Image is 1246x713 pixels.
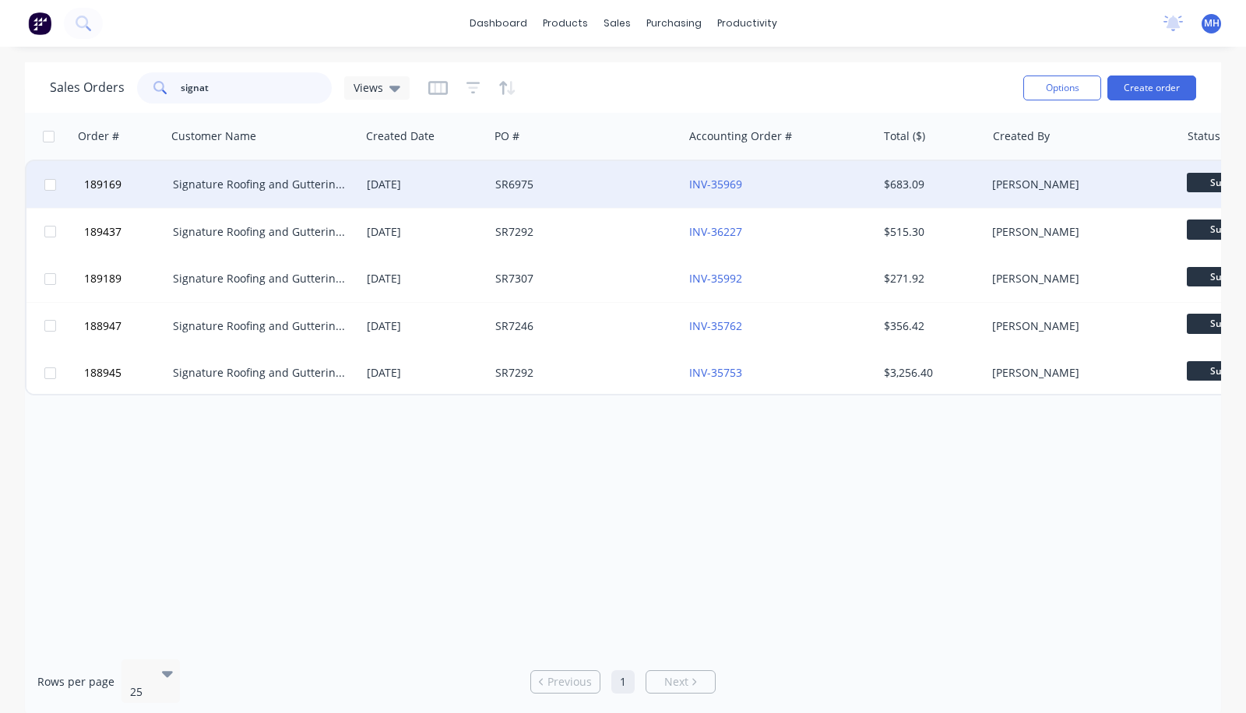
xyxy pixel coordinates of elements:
[173,224,346,240] div: Signature Roofing and Guttering - DJW Constructions Pty Ltd
[547,674,592,690] span: Previous
[1023,76,1101,100] button: Options
[495,365,668,381] div: SR7292
[367,365,483,381] div: [DATE]
[992,177,1165,192] div: [PERSON_NAME]
[84,177,121,192] span: 189169
[79,161,173,208] button: 189169
[173,318,346,334] div: Signature Roofing and Guttering - DJW Constructions Pty Ltd
[84,271,121,286] span: 189189
[173,365,346,381] div: Signature Roofing and Guttering - DJW Constructions Pty Ltd
[992,271,1165,286] div: [PERSON_NAME]
[495,128,519,144] div: PO #
[78,128,119,144] div: Order #
[1204,16,1220,30] span: MH
[354,79,383,96] span: Views
[689,271,742,286] a: INV-35992
[884,128,925,144] div: Total ($)
[79,303,173,349] button: 188947
[366,128,435,144] div: Created Date
[884,365,975,381] div: $3,256.40
[524,670,722,694] ul: Pagination
[992,318,1165,334] div: [PERSON_NAME]
[689,365,742,380] a: INV-35753
[495,318,668,334] div: SR7246
[596,12,639,35] div: sales
[689,128,792,144] div: Accounting Order #
[367,224,483,240] div: [DATE]
[993,128,1050,144] div: Created By
[611,670,635,694] a: Page 1 is your current page
[79,209,173,255] button: 189437
[84,365,121,381] span: 188945
[884,224,975,240] div: $515.30
[79,349,173,396] button: 188945
[689,177,742,191] a: INV-35969
[173,177,346,192] div: Signature Roofing and Guttering - DJW Constructions Pty Ltd
[84,318,121,334] span: 188947
[689,224,742,239] a: INV-36227
[495,177,668,192] div: SR6975
[495,224,668,240] div: SR7292
[28,12,51,35] img: Factory
[992,224,1165,240] div: [PERSON_NAME]
[531,674,600,690] a: Previous page
[1107,76,1196,100] button: Create order
[50,80,125,95] h1: Sales Orders
[462,12,535,35] a: dashboard
[495,271,668,286] div: SR7307
[884,271,975,286] div: $271.92
[79,255,173,302] button: 189189
[992,365,1165,381] div: [PERSON_NAME]
[664,674,688,690] span: Next
[171,128,256,144] div: Customer Name
[37,674,114,690] span: Rows per page
[689,318,742,333] a: INV-35762
[181,72,333,104] input: Search...
[884,177,975,192] div: $683.09
[1188,128,1220,144] div: Status
[173,271,346,286] div: Signature Roofing and Guttering - DJW Constructions Pty Ltd
[130,684,149,700] div: 25
[367,177,483,192] div: [DATE]
[535,12,596,35] div: products
[884,318,975,334] div: $356.42
[367,318,483,334] div: [DATE]
[639,12,709,35] div: purchasing
[646,674,715,690] a: Next page
[367,271,483,286] div: [DATE]
[709,12,785,35] div: productivity
[84,224,121,240] span: 189437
